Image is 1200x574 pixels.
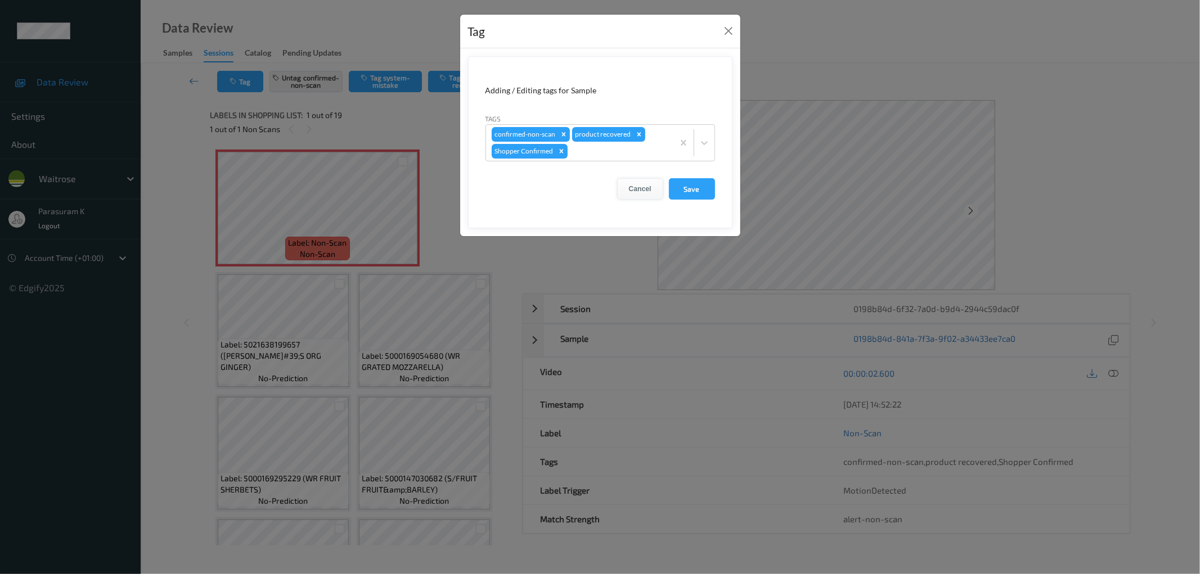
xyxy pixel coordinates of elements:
[492,144,555,159] div: Shopper Confirmed
[486,85,715,96] div: Adding / Editing tags for Sample
[486,114,501,124] label: Tags
[721,23,736,39] button: Close
[492,127,558,142] div: confirmed-non-scan
[669,178,715,200] button: Save
[617,178,663,200] button: Cancel
[633,127,645,142] div: Remove product recovered
[558,127,570,142] div: Remove confirmed-non-scan
[555,144,568,159] div: Remove Shopper Confirmed
[572,127,633,142] div: product recovered
[468,22,486,40] div: Tag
